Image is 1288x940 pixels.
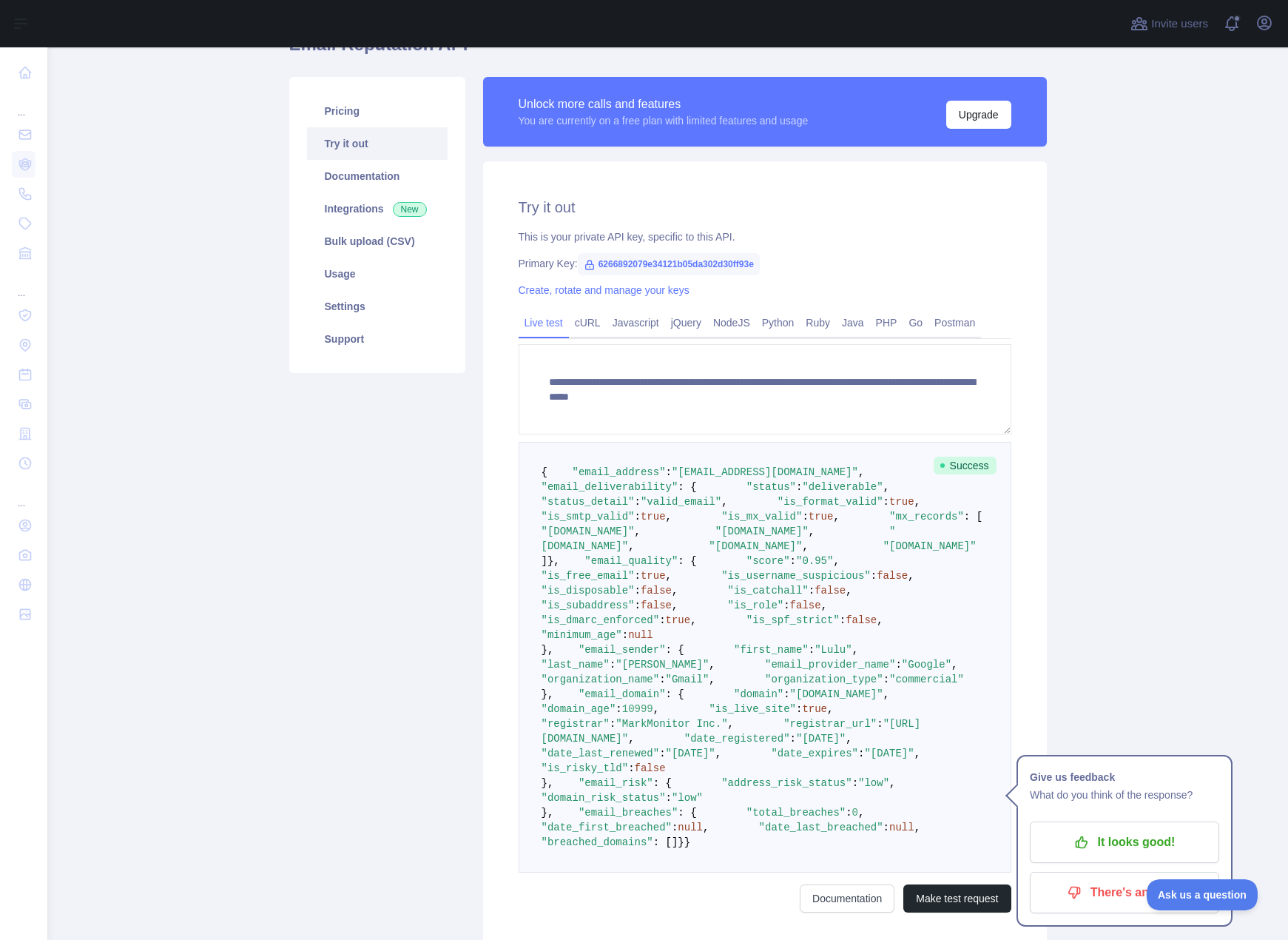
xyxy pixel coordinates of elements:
span: "domain" [734,688,783,700]
span: "MarkMonitor Inc." [616,718,727,730]
span: }, [542,688,554,700]
span: "organization_type" [765,674,883,685]
span: , [852,644,858,656]
a: NodeJS [707,311,756,335]
button: Upgrade [946,101,1011,129]
span: "email_quality" [584,555,678,567]
a: Documentation [800,884,894,913]
span: , [666,570,672,582]
span: true [802,703,827,715]
span: : [672,822,678,833]
span: true [666,614,691,626]
span: null [678,822,703,833]
span: 6266892079e34121b05da302d30ff93e [578,253,760,275]
span: , [666,511,672,523]
span: false [641,600,672,611]
span: "date_expires" [771,748,858,759]
span: "[DOMAIN_NAME]" [883,540,977,552]
span: , [889,777,895,789]
span: , [628,540,634,552]
span: , [858,807,864,819]
span: "email_deliverability" [542,481,678,493]
span: : [666,792,672,804]
span: "date_last_breached" [759,822,883,833]
span: "deliverable" [802,481,883,493]
span: , [883,688,889,700]
a: PHP [870,311,903,335]
span: : [852,777,858,789]
span: "[DATE]" [864,748,914,759]
span: "email_breaches" [579,807,678,819]
span: "email_address" [573,466,666,478]
a: Support [307,323,448,355]
span: , [715,748,721,759]
span: : [622,629,628,641]
span: : { [666,644,684,656]
span: , [833,511,839,523]
span: "is_live_site" [709,703,796,715]
span: "is_smtp_valid" [542,511,635,523]
span: : [883,674,889,685]
span: }, [542,644,554,656]
span: : [616,703,621,715]
a: jQuery [665,311,707,335]
span: { [542,466,547,478]
span: , [709,659,715,671]
span: : [659,674,665,685]
span: , [709,674,715,685]
span: : [ [964,511,982,523]
span: "last_name" [542,659,610,671]
a: Postman [928,311,981,335]
a: Java [836,311,870,335]
span: : [659,614,665,626]
span: , [653,703,659,715]
a: Create, rotate and manage your keys [519,284,689,296]
span: , [914,822,920,833]
span: : [871,570,877,582]
span: , [672,585,678,597]
span: , [827,703,833,715]
span: : [883,496,889,508]
span: "Google" [902,659,951,671]
span: , [635,526,641,537]
span: "email_provider_name" [765,659,895,671]
span: , [914,748,920,759]
span: "minimum_age" [542,629,622,641]
span: "[DOMAIN_NAME]" [542,526,635,537]
span: : [790,733,796,745]
span: , [908,570,914,582]
span: "date_last_renewed" [542,748,660,759]
span: "commercial" [889,674,964,685]
span: "[DOMAIN_NAME]" [709,540,802,552]
span: false [815,585,846,597]
span: : { [678,555,696,567]
a: Documentation [307,160,448,192]
button: Make test request [903,884,1011,913]
span: } [678,836,684,848]
a: Integrations New [307,192,448,225]
span: , [690,614,696,626]
span: : [796,481,802,493]
a: Settings [307,290,448,323]
span: "registrar" [542,718,610,730]
span: , [858,466,864,478]
span: "is_role" [728,600,784,611]
span: }, [542,777,554,789]
span: , [821,600,827,611]
span: , [721,496,727,508]
span: : [666,466,672,478]
span: "valid_email" [641,496,721,508]
a: Go [903,311,928,335]
span: : { [678,807,696,819]
span: } [684,836,690,848]
a: Ruby [800,311,836,335]
span: : [610,718,616,730]
span: : [783,600,789,611]
h1: Give us feedback [1030,768,1219,786]
span: : [635,496,641,508]
span: : [858,748,864,759]
span: "Gmail" [666,674,709,685]
span: "email_domain" [579,688,666,700]
span: null [889,822,914,833]
span: "[DATE]" [796,733,846,745]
